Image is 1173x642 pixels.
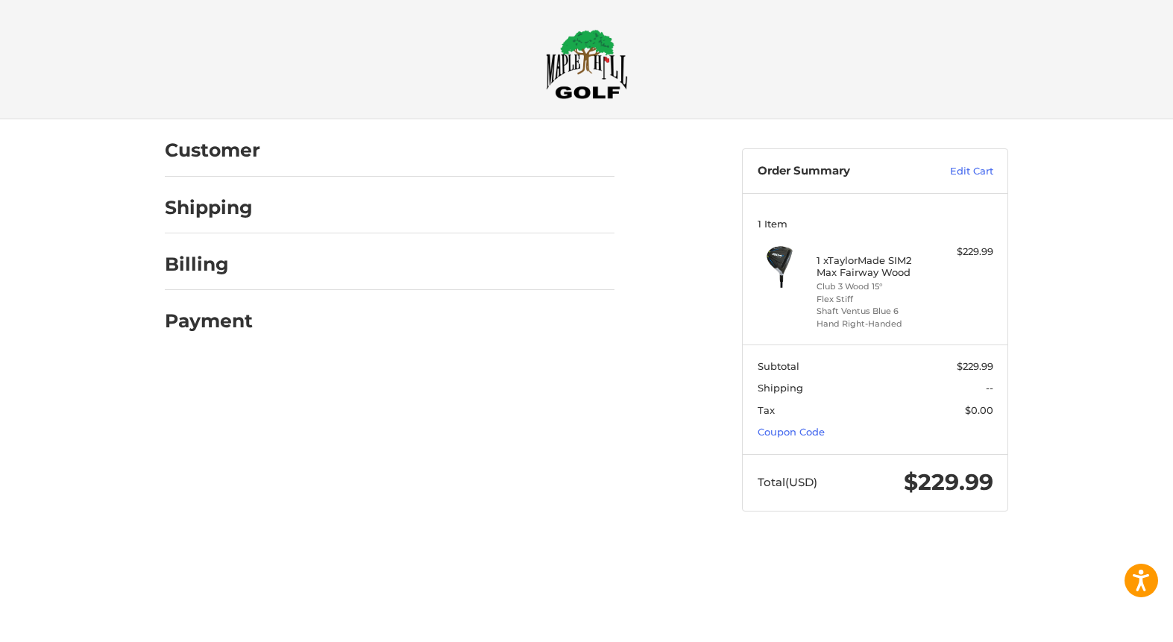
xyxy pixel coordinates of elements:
a: Edit Cart [918,164,993,179]
span: Tax [758,404,775,416]
span: Total (USD) [758,475,817,489]
h2: Customer [165,139,260,162]
a: Coupon Code [758,426,825,438]
h3: Order Summary [758,164,918,179]
li: Club 3 Wood 15° [817,280,931,293]
img: Maple Hill Golf [546,29,628,99]
iframe: Google Customer Reviews [1050,602,1173,642]
h2: Billing [165,253,252,276]
span: $229.99 [957,360,993,372]
span: $229.99 [904,468,993,496]
span: Subtotal [758,360,799,372]
h2: Shipping [165,196,253,219]
li: Shaft Ventus Blue 6 [817,305,931,318]
h4: 1 x TaylorMade SIM2 Max Fairway Wood [817,254,931,279]
h2: Payment [165,309,253,333]
span: $0.00 [965,404,993,416]
span: -- [986,382,993,394]
li: Hand Right-Handed [817,318,931,330]
h3: 1 Item [758,218,993,230]
span: Shipping [758,382,803,394]
li: Flex Stiff [817,293,931,306]
div: $229.99 [934,245,993,259]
